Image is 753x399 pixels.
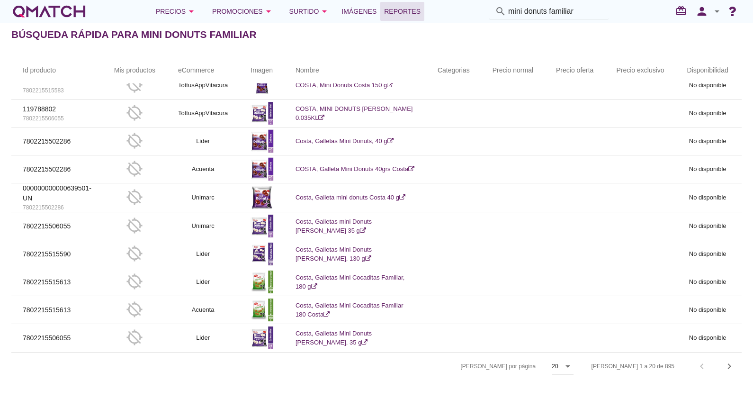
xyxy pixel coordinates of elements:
[366,353,573,380] div: [PERSON_NAME] por página
[126,245,143,262] i: gps_off
[167,127,239,155] td: Lider
[676,268,740,296] td: No disponible
[296,105,413,122] a: COSTA, MINI DONUTS [PERSON_NAME] 0.035KL
[724,361,735,372] i: chevron_right
[284,57,426,84] th: Nombre: Not sorted.
[126,132,143,149] i: gps_off
[11,57,103,84] th: Id producto: Not sorted.
[676,212,740,240] td: No disponible
[11,27,257,42] h2: Búsqueda rápida para mini donuts familiar
[508,4,603,19] input: Buscar productos
[711,6,723,17] i: arrow_drop_down
[126,189,143,206] i: gps_off
[23,203,91,212] p: 7802215502286
[148,2,205,21] button: Precios
[296,302,403,318] a: Costa, Galletas Mini Cocaditas Familiar 180 Costa
[167,183,239,212] td: Unimarc
[562,361,574,372] i: arrow_drop_down
[126,301,143,318] i: gps_off
[296,82,393,89] a: COSTA, Mini Donuts Costa 150 g
[239,57,284,84] th: Imagen: Not sorted.
[289,6,331,17] div: Surtido
[126,217,143,234] i: gps_off
[380,2,424,21] a: Reportes
[592,362,674,371] div: [PERSON_NAME] 1 a 20 de 895
[167,296,239,324] td: Acuenta
[167,212,239,240] td: Unimarc
[481,57,545,84] th: Precio normal: Not sorted.
[676,57,740,84] th: Disponibilidad: Not sorted.
[23,114,91,123] p: 7802215506055
[338,2,380,21] a: Imágenes
[167,57,239,84] th: eCommerce: Not sorted.
[552,362,558,371] div: 20
[23,183,91,203] p: 000000000000639501-UN
[167,240,239,268] td: Lider
[23,277,91,287] p: 7802215515613
[676,155,740,183] td: No disponible
[126,160,143,177] i: gps_off
[23,86,91,95] p: 7802215515583
[676,72,740,100] td: No disponible
[676,240,740,268] td: No disponible
[676,127,740,155] td: No disponible
[341,6,376,17] span: Imágenes
[23,305,91,315] p: 7802215515613
[23,136,91,146] p: 7802215502286
[692,5,711,18] i: person
[167,72,239,100] td: TottusAppVitacura
[676,183,740,212] td: No disponible
[167,268,239,296] td: Lider
[23,221,91,231] p: 7802215506055
[296,330,372,346] a: Costa, Galletas Mini Donuts [PERSON_NAME], 35 g
[296,137,394,145] a: Costa, Galletas Mini Donuts, 40 g
[282,2,338,21] button: Surtido
[167,100,239,127] td: TottusAppVitacura
[676,324,740,352] td: No disponible
[296,218,372,235] a: Costa, Galletas mini Donuts [PERSON_NAME] 35 g
[23,249,91,259] p: 7802215515590
[296,165,414,172] a: COSTA, Galleta Mini Donuts 40grs Costa
[11,2,87,21] a: white-qmatch-logo
[23,164,91,174] p: 7802215502286
[296,246,372,263] a: Costa, Galletas Mini Donuts [PERSON_NAME], 130 g
[126,329,143,346] i: gps_off
[205,2,282,21] button: Promociones
[545,57,605,84] th: Precio oferta: Not sorted.
[426,57,481,84] th: Categorias: Not sorted.
[721,358,738,375] button: Next page
[605,57,675,84] th: Precio exclusivo: Not sorted.
[675,5,690,17] i: redeem
[212,6,274,17] div: Promociones
[23,333,91,343] p: 7802215506055
[167,324,239,352] td: Lider
[126,104,143,121] i: gps_off
[126,273,143,290] i: gps_off
[263,6,274,17] i: arrow_drop_down
[676,296,740,324] td: No disponible
[186,6,197,17] i: arrow_drop_down
[296,194,405,201] a: Costa, Galleta mini donuts Costa 40 g
[319,6,330,17] i: arrow_drop_down
[126,76,143,93] i: gps_off
[167,155,239,183] td: Acuenta
[156,6,197,17] div: Precios
[676,100,740,127] td: No disponible
[296,274,404,290] a: Costa, Galletas Mini Cocaditas Familiar, 180 g
[495,6,506,17] i: search
[23,104,91,114] p: 119788802
[384,6,421,17] span: Reportes
[103,57,167,84] th: Mis productos: Not sorted.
